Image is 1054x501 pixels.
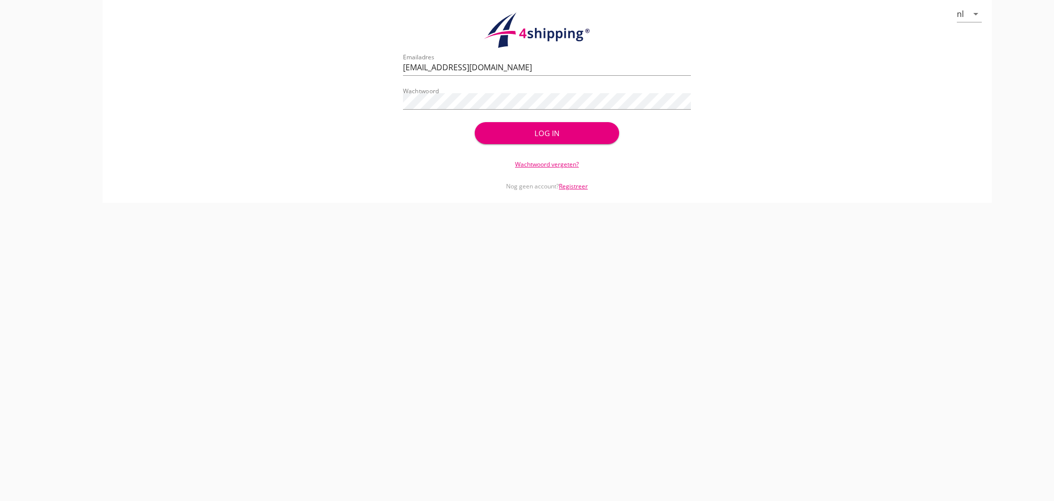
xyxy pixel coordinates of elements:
[403,59,691,75] input: Emailadres
[970,8,982,20] i: arrow_drop_down
[515,160,579,168] a: Wachtwoord vergeten?
[491,128,603,139] div: Log in
[957,9,964,18] div: nl
[559,182,588,190] a: Registreer
[475,122,619,144] button: Log in
[403,169,691,191] div: Nog geen account?
[482,12,612,49] img: logo.1f945f1d.svg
